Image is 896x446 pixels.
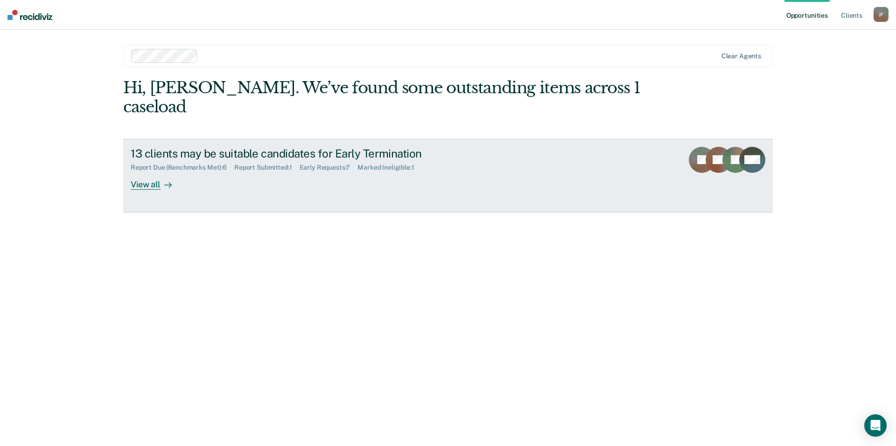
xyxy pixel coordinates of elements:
[131,147,458,160] div: 13 clients may be suitable candidates for Early Termination
[357,164,421,172] div: Marked Ineligible : 1
[123,78,643,117] div: Hi, [PERSON_NAME]. We’ve found some outstanding items across 1 caseload
[300,164,358,172] div: Early Requests : 7
[123,139,773,213] a: 13 clients may be suitable candidates for Early TerminationReport Due (Benchmarks Met):6Report Su...
[864,414,887,437] div: Open Intercom Messenger
[234,164,300,172] div: Report Submitted : 1
[131,172,183,190] div: View all
[7,10,52,20] img: Recidiviz
[874,7,889,22] button: JF
[874,7,889,22] div: J F
[721,52,761,60] div: Clear agents
[131,164,234,172] div: Report Due (Benchmarks Met) : 6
